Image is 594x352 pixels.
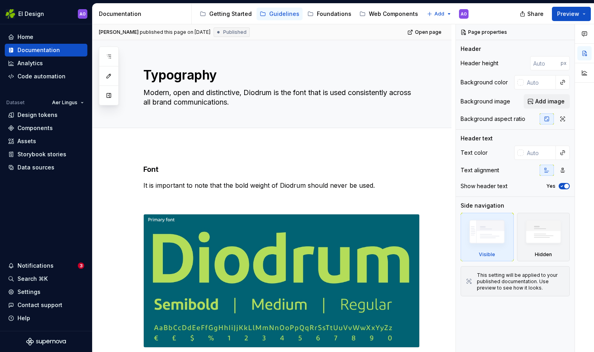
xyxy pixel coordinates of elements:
[5,31,87,43] a: Home
[5,286,87,298] a: Settings
[143,165,420,174] h4: Font
[78,263,84,269] span: 3
[405,27,445,38] a: Open page
[17,111,58,119] div: Design tokens
[527,10,544,18] span: Share
[144,214,419,347] img: b01cb3ec-1490-4557-8012-1d14dcceac8e.jpeg
[17,72,66,80] div: Code automation
[461,134,493,142] div: Header text
[461,166,499,174] div: Text alignment
[99,29,139,35] span: [PERSON_NAME]
[461,202,504,210] div: Side navigation
[48,97,87,108] button: Aer Lingus
[269,10,299,18] div: Guidelines
[535,97,565,105] span: Add image
[142,66,418,85] textarea: Typography
[17,59,43,67] div: Analytics
[6,9,15,19] img: 56b5df98-d96d-4d7e-807c-0afdf3bdaefa.png
[17,163,54,171] div: Data sources
[461,59,498,67] div: Header height
[369,10,418,18] div: Web Components
[17,46,60,54] div: Documentation
[461,115,525,123] div: Background aspect ratio
[461,78,508,86] div: Background color
[17,33,33,41] div: Home
[17,288,40,296] div: Settings
[317,10,351,18] div: Foundations
[546,183,555,189] label: Yes
[434,11,444,17] span: Add
[5,148,87,161] a: Storybook stories
[17,262,54,270] div: Notifications
[423,8,486,20] a: App Components
[461,149,488,157] div: Text color
[530,56,561,70] input: Auto
[17,314,30,322] div: Help
[99,10,188,18] div: Documentation
[256,8,303,20] a: Guidelines
[552,7,591,21] button: Preview
[5,161,87,174] a: Data sources
[5,44,87,56] a: Documentation
[140,29,210,35] div: published this page on [DATE]
[5,70,87,83] a: Code automation
[5,259,87,272] button: Notifications3
[18,10,44,18] div: EI Design
[424,8,454,19] button: Add
[6,99,25,106] div: Dataset
[415,29,442,35] span: Open page
[209,10,252,18] div: Getting Started
[356,8,421,20] a: Web Components
[5,272,87,285] button: Search ⌘K
[5,109,87,121] a: Design tokens
[17,150,66,158] div: Storybook stories
[79,11,86,17] div: AO
[17,301,62,309] div: Contact support
[304,8,355,20] a: Foundations
[557,10,579,18] span: Preview
[5,299,87,311] button: Contact support
[461,45,481,53] div: Header
[477,272,565,291] div: This setting will be applied to your published documentation. Use preview to see how it looks.
[524,146,556,160] input: Auto
[5,57,87,70] a: Analytics
[461,97,510,105] div: Background image
[479,251,495,258] div: Visible
[26,338,66,346] svg: Supernova Logo
[197,6,423,22] div: Page tree
[143,181,420,190] p: It is important to note that the bold weight of Diodrum should never be used.
[461,182,507,190] div: Show header text
[5,122,87,134] a: Components
[5,312,87,325] button: Help
[142,86,418,109] textarea: Modern, open and distinctive, Diodrum is the font that is used consistently across all brand comm...
[2,5,91,22] button: EI DesignAO
[17,137,36,145] div: Assets
[516,7,549,21] button: Share
[197,8,255,20] a: Getting Started
[223,29,247,35] span: Published
[524,94,570,109] button: Add image
[17,124,53,132] div: Components
[535,251,552,258] div: Hidden
[461,11,467,17] div: AO
[517,213,570,261] div: Hidden
[52,99,77,106] span: Aer Lingus
[461,213,514,261] div: Visible
[561,60,567,66] p: px
[5,135,87,148] a: Assets
[524,75,556,89] input: Auto
[17,275,48,283] div: Search ⌘K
